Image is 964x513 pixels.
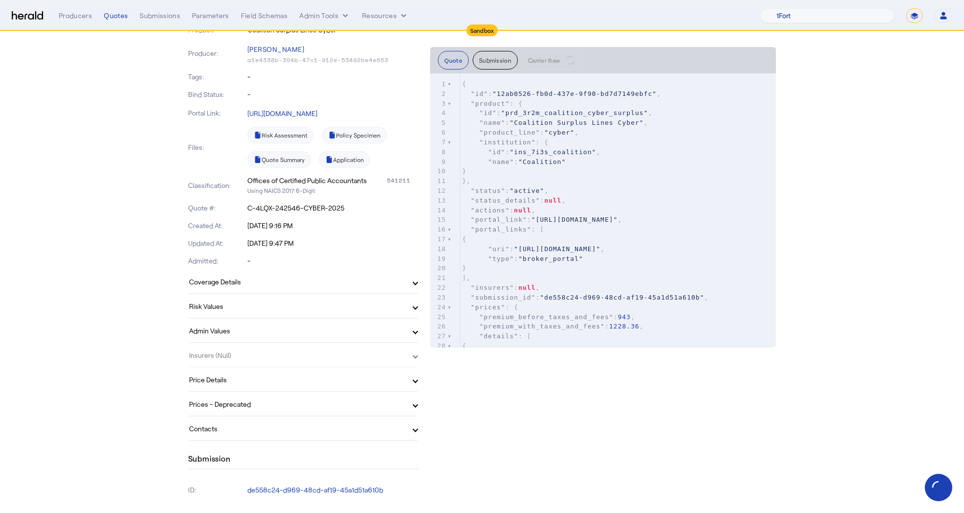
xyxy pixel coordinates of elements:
[462,207,535,214] span: : ,
[430,166,447,176] div: 10
[480,119,506,126] span: "name"
[247,151,311,168] a: Quote Summary
[522,51,582,70] button: Carrier Raw
[430,331,447,341] div: 27
[471,90,488,97] span: "id"
[430,118,447,128] div: 5
[462,197,566,204] span: : ,
[322,127,387,143] a: Policy Specimen
[462,90,661,97] span: : ,
[247,109,317,117] a: [URL][DOMAIN_NAME]
[462,187,549,194] span: : ,
[140,11,180,21] div: Submissions
[188,108,245,118] p: Portal Link:
[430,147,447,157] div: 8
[462,216,622,223] span: : ,
[430,99,447,109] div: 3
[387,176,418,186] div: 541211
[528,57,560,63] span: Carrier Raw
[480,109,497,117] span: "id"
[462,129,578,136] span: : ,
[430,157,447,167] div: 9
[188,181,245,190] p: Classification:
[488,158,514,165] span: "name"
[501,109,648,117] span: "prd_3r2m_coalition_cyber_surplus"
[514,207,531,214] span: null
[462,284,540,291] span: : ,
[518,284,535,291] span: null
[188,256,245,266] p: Admitted:
[430,89,447,99] div: 2
[618,313,630,321] span: 943
[462,255,583,262] span: :
[247,186,419,195] p: Using NAICS 2017 6-Digit
[462,332,531,340] span: : [
[462,294,708,301] span: : ,
[247,72,419,82] p: -
[466,24,498,36] div: Sandbox
[189,326,406,336] mat-panel-title: Admin Values
[430,138,447,147] div: 7
[188,72,245,82] p: Tags:
[247,176,367,186] div: Offices of Certified Public Accountants
[471,187,506,194] span: "status"
[510,148,597,156] span: "ins_7i3s_coalition"
[480,323,605,330] span: "premium_with_taxes_and_fees"
[430,293,447,303] div: 23
[471,100,509,107] span: "product"
[188,417,418,440] mat-expansion-panel-header: Contacts
[462,245,604,253] span: : ,
[473,51,518,70] button: Submission
[430,186,447,196] div: 12
[247,485,419,495] p: de558c24-d969-48cd-af19-45a1d51a610b
[430,322,447,331] div: 26
[544,197,561,204] span: null
[471,207,509,214] span: "actions"
[247,56,419,64] p: a1e4338b-304b-47c1-912e-53492be4e653
[471,216,527,223] span: "portal_link"
[430,128,447,138] div: 6
[471,284,514,291] span: "insurers"
[430,79,447,89] div: 1
[480,332,518,340] span: "details"
[471,197,540,204] span: "status_details"
[319,151,370,168] a: Application
[189,301,406,311] mat-panel-title: Risk Values
[510,187,545,194] span: "active"
[430,225,447,234] div: 16
[188,48,245,58] p: Producer:
[59,11,92,21] div: Producers
[462,323,644,330] span: : ,
[430,215,447,225] div: 15
[492,90,656,97] span: "12ab0526-fb0d-437e-9f90-bd7d7149ebfc"
[188,221,245,231] p: Created At:
[12,11,43,21] img: Herald Logo
[189,423,406,434] mat-panel-title: Contacts
[189,277,406,287] mat-panel-title: Coverage Details
[514,245,601,253] span: "[URL][DOMAIN_NAME]"
[247,90,419,99] p: -
[609,323,640,330] span: 1228.36
[188,294,418,318] mat-expansion-panel-header: Risk Values
[104,11,128,21] div: Quotes
[247,43,419,56] p: [PERSON_NAME]
[188,319,418,342] mat-expansion-panel-header: Admin Values
[188,368,418,391] mat-expansion-panel-header: Price Details
[510,119,644,126] span: "Coalition Surplus Lines Cyber"
[462,139,549,146] span: : {
[241,11,288,21] div: Field Schemas
[462,303,518,311] span: : {
[462,342,466,350] span: {
[471,303,506,311] span: "prices"
[247,203,419,213] p: C-4LQX-242546-CYBER-2025
[438,51,469,70] button: Quote
[518,158,566,165] span: "Coalition"
[430,108,447,118] div: 4
[540,294,704,301] span: "de558c24-d969-48cd-af19-45a1d51a610b"
[189,399,406,409] mat-panel-title: Prices - Deprecated
[488,255,514,262] span: "type"
[462,119,648,126] span: : ,
[488,148,505,156] span: "id"
[430,303,447,312] div: 24
[480,129,540,136] span: "product_line"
